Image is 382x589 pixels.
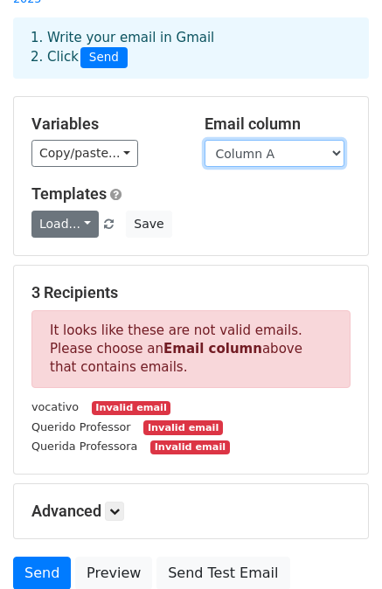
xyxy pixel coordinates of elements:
[31,502,351,521] h5: Advanced
[31,440,137,453] small: Querida Professora
[31,420,131,433] small: Querido Professor
[205,114,351,134] h5: Email column
[295,505,382,589] iframe: Chat Widget
[150,440,229,455] small: Invalid email
[126,211,171,238] button: Save
[17,28,365,68] div: 1. Write your email in Gmail 2. Click
[163,341,262,357] strong: Email column
[92,401,170,416] small: Invalid email
[31,184,107,203] a: Templates
[295,505,382,589] div: Widget de chat
[31,140,138,167] a: Copy/paste...
[31,211,99,238] a: Load...
[31,283,351,302] h5: 3 Recipients
[143,420,222,435] small: Invalid email
[31,310,351,388] p: It looks like these are not valid emails. Please choose an above that contains emails.
[31,114,178,134] h5: Variables
[31,400,79,413] small: vocativo
[80,47,128,68] span: Send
